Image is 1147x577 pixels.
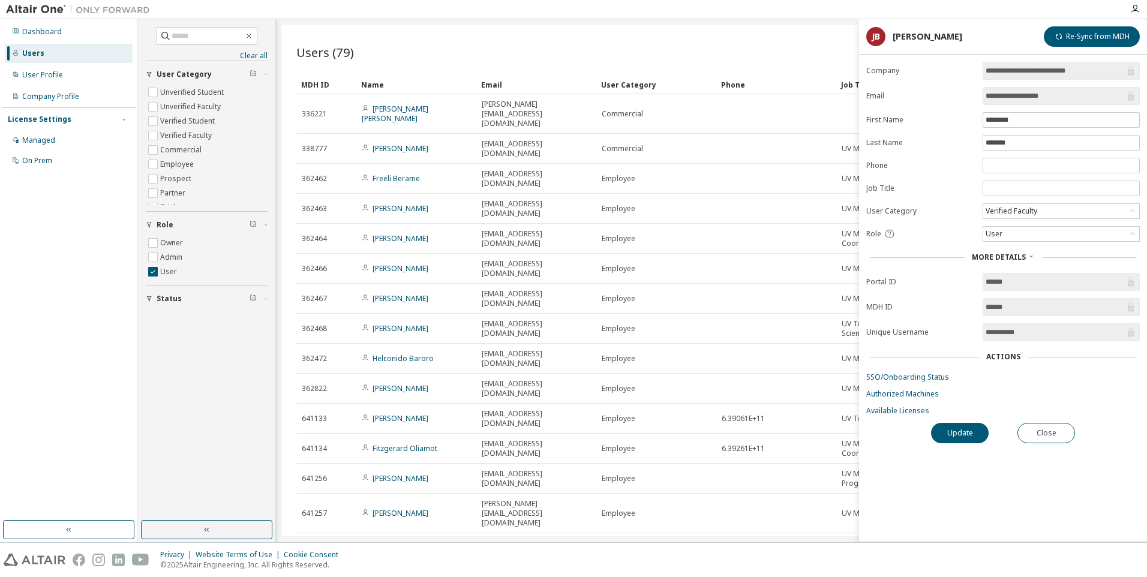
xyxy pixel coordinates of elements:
[602,414,635,423] span: Employee
[160,550,196,560] div: Privacy
[866,115,975,125] label: First Name
[602,234,635,244] span: Employee
[482,319,591,338] span: [EMAIL_ADDRESS][DOMAIN_NAME]
[722,414,765,423] span: 6.39061E+11
[373,473,428,483] a: [PERSON_NAME]
[842,264,933,274] span: UV Main - CETA Faculty - CS
[602,294,635,303] span: Employee
[157,220,173,230] span: Role
[602,174,635,184] span: Employee
[602,354,635,363] span: Employee
[721,75,831,94] div: Phone
[842,509,949,518] span: UV Main - CETA Faculty - BSArch
[481,75,591,94] div: Email
[866,206,975,216] label: User Category
[841,75,951,94] div: Job Title
[157,294,182,303] span: Status
[146,286,268,312] button: Status
[602,204,635,214] span: Employee
[362,104,428,124] a: [PERSON_NAME] [PERSON_NAME]
[373,293,428,303] a: [PERSON_NAME]
[160,85,226,100] label: Unverified Student
[373,203,428,214] a: [PERSON_NAME]
[482,259,591,278] span: [EMAIL_ADDRESS][DOMAIN_NAME]
[302,324,327,333] span: 362468
[602,444,635,453] span: Employee
[602,474,635,483] span: Employee
[842,439,951,458] span: UV Main - CETA Laboratory Coordinator
[842,469,951,488] span: UV Main - CETA BSArch Program Coordinator
[302,414,327,423] span: 641133
[984,227,1004,241] div: User
[842,144,893,154] span: UV Main - ICTD
[1017,423,1075,443] button: Close
[482,169,591,188] span: [EMAIL_ADDRESS][DOMAIN_NAME]
[482,439,591,458] span: [EMAIL_ADDRESS][DOMAIN_NAME]
[482,139,591,158] span: [EMAIL_ADDRESS][DOMAIN_NAME]
[373,323,428,333] a: [PERSON_NAME]
[160,172,194,186] label: Prospect
[302,509,327,518] span: 641257
[482,379,591,398] span: [EMAIL_ADDRESS][DOMAIN_NAME]
[1044,26,1140,47] button: Re-Sync from MDH
[931,423,989,443] button: Update
[893,32,962,41] div: [PERSON_NAME]
[373,143,428,154] a: [PERSON_NAME]
[984,205,1039,218] div: Verified Faculty
[866,27,885,46] div: JB
[160,560,346,570] p: © 2025 Altair Engineering, Inc. All Rights Reserved.
[842,414,926,423] span: UV Toledo - IT Specialist
[73,554,85,566] img: facebook.svg
[842,229,951,248] span: UV Main - CETA - CS Program Coordinator
[22,49,44,58] div: Users
[866,277,975,287] label: Portal ID
[842,354,893,363] span: UV Main - ICTD
[160,265,179,279] label: User
[196,550,284,560] div: Website Terms of Use
[602,144,643,154] span: Commercial
[866,302,975,312] label: MDH ID
[160,200,178,215] label: Trial
[602,264,635,274] span: Employee
[146,212,268,238] button: Role
[302,264,327,274] span: 362466
[6,4,156,16] img: Altair One
[482,199,591,218] span: [EMAIL_ADDRESS][DOMAIN_NAME]
[482,349,591,368] span: [EMAIL_ADDRESS][DOMAIN_NAME]
[157,70,212,79] span: User Category
[22,156,52,166] div: On Prem
[302,174,327,184] span: 362462
[373,353,434,363] a: Helconido Baroro
[4,554,65,566] img: altair_logo.svg
[482,469,591,488] span: [EMAIL_ADDRESS][DOMAIN_NAME]
[986,352,1020,362] div: Actions
[482,100,591,128] span: [PERSON_NAME][EMAIL_ADDRESS][DOMAIN_NAME]
[160,143,204,157] label: Commercial
[160,236,185,250] label: Owner
[972,252,1026,262] span: More Details
[8,115,71,124] div: License Settings
[602,324,635,333] span: Employee
[373,233,428,244] a: [PERSON_NAME]
[482,499,591,528] span: [PERSON_NAME][EMAIL_ADDRESS][DOMAIN_NAME]
[160,128,214,143] label: Verified Faculty
[22,27,62,37] div: Dashboard
[22,92,79,101] div: Company Profile
[482,229,591,248] span: [EMAIL_ADDRESS][DOMAIN_NAME]
[160,114,217,128] label: Verified Student
[160,250,185,265] label: Admin
[373,383,428,393] a: [PERSON_NAME]
[132,554,149,566] img: youtube.svg
[373,443,437,453] a: Fitzgerard Oliamot
[160,100,223,114] label: Unverified Faculty
[866,138,975,148] label: Last Name
[602,509,635,518] span: Employee
[284,550,346,560] div: Cookie Consent
[146,61,268,88] button: User Category
[92,554,105,566] img: instagram.svg
[602,109,643,119] span: Commercial
[301,75,352,94] div: MDH ID
[602,384,635,393] span: Employee
[112,554,125,566] img: linkedin.svg
[866,66,975,76] label: Company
